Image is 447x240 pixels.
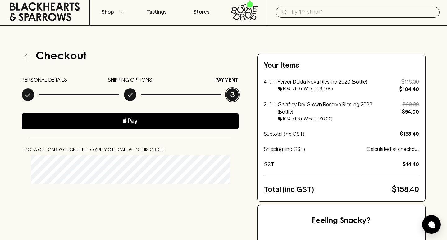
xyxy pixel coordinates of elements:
[388,78,419,85] p: $116.00
[312,216,371,226] h5: Feeling Snacky?
[291,7,435,17] input: Try "Pinot noir"
[36,51,239,64] h4: Checkout
[264,161,400,168] p: GST
[278,78,384,85] p: Fervor Dokta Nova Riesling 2023 (Bottle)
[264,60,299,70] h5: Your Items
[22,76,67,84] p: PERSONAL DETAILS
[400,130,419,138] p: $158.40
[226,88,239,101] p: 3
[193,8,209,16] p: Stores
[428,221,435,228] img: bubble-icon
[101,8,114,16] p: Shop
[22,144,168,156] button: Got a gift card? Click here to apply gift cards to this order.
[264,78,267,93] p: 4
[282,115,333,122] h6: 10% off 6+ Wines (-$6.00)
[215,76,239,84] p: PAYMENT
[367,145,419,153] p: Calculated at checkout
[264,101,267,122] p: 2
[108,76,152,84] p: SHIPPING OPTIONS
[264,130,397,138] p: Subtotal (inc GST)
[278,101,384,115] p: Galafrey Dry Grown Reserve Riesling 2023 (Bottle)
[392,184,419,195] p: $158.40
[282,85,333,92] h6: 10% off 6+ Wines (-$11.60)
[388,101,419,108] p: $60.00
[388,85,419,93] p: $104.40
[403,161,419,168] p: $14.40
[388,108,419,115] p: $54.00
[264,184,389,195] p: Total (inc GST)
[147,8,166,16] p: Tastings
[264,145,364,153] p: Shipping (inc GST)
